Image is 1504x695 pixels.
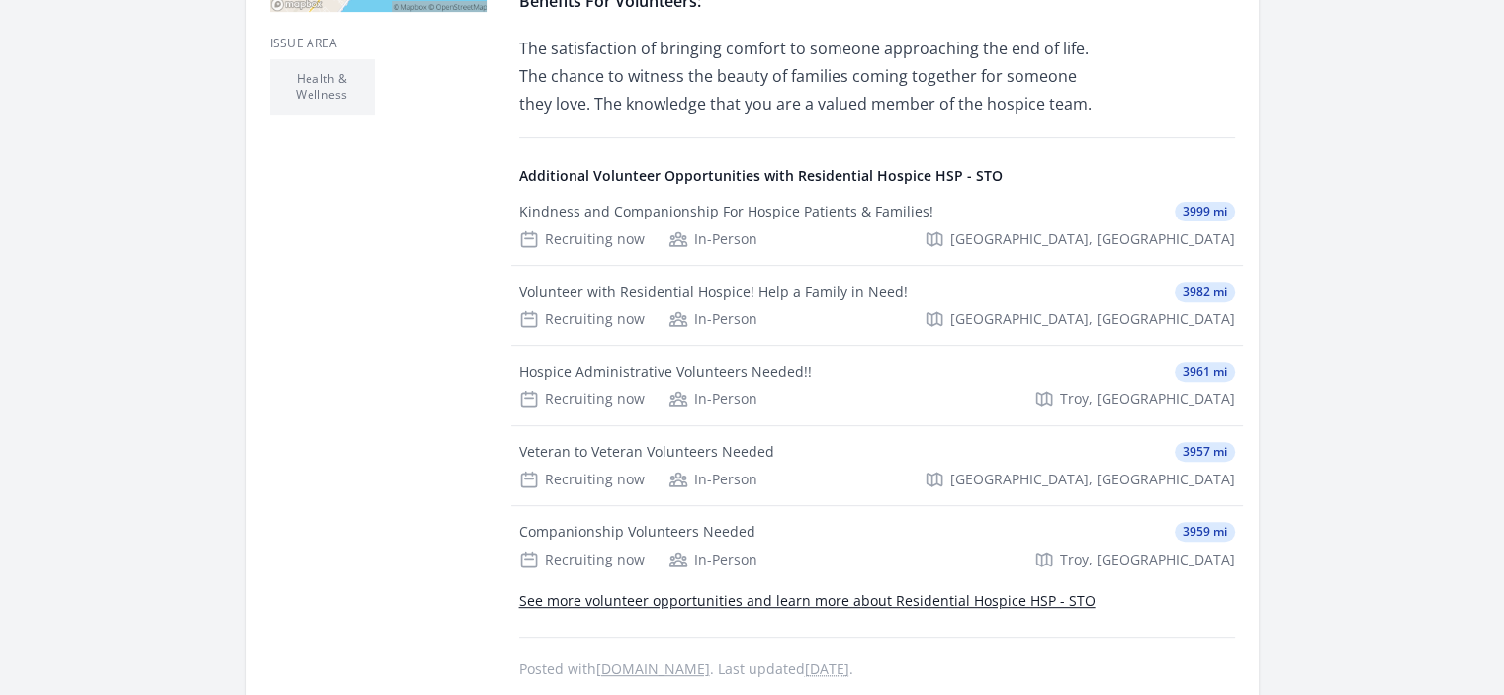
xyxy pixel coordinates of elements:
[519,661,1235,677] p: Posted with . Last updated .
[270,36,487,51] h3: Issue area
[511,186,1243,265] a: Kindness and Companionship For Hospice Patients & Families! 3999 mi Recruiting now In-Person [GEO...
[950,309,1235,329] span: [GEOGRAPHIC_DATA], [GEOGRAPHIC_DATA]
[519,550,645,569] div: Recruiting now
[519,522,755,542] div: Companionship Volunteers Needed
[519,229,645,249] div: Recruiting now
[519,35,1098,118] p: The satisfaction of bringing comfort to someone approaching the end of life. The chance to witnes...
[511,506,1243,585] a: Companionship Volunteers Needed 3959 mi Recruiting now In-Person Troy, [GEOGRAPHIC_DATA]
[668,229,757,249] div: In-Person
[805,659,849,678] abbr: Tue, Oct 7, 2025 8:43 PM
[668,470,757,489] div: In-Person
[950,470,1235,489] span: [GEOGRAPHIC_DATA], [GEOGRAPHIC_DATA]
[596,659,710,678] a: [DOMAIN_NAME]
[519,591,1096,610] a: See more volunteer opportunities and learn more about Residential Hospice HSP - STO
[1175,442,1235,462] span: 3957 mi
[519,470,645,489] div: Recruiting now
[1175,202,1235,221] span: 3999 mi
[519,309,645,329] div: Recruiting now
[519,362,812,382] div: Hospice Administrative Volunteers Needed!!
[1175,362,1235,382] span: 3961 mi
[668,309,757,329] div: In-Person
[519,282,908,302] div: Volunteer with Residential Hospice! Help a Family in Need!
[511,346,1243,425] a: Hospice Administrative Volunteers Needed!! 3961 mi Recruiting now In-Person Troy, [GEOGRAPHIC_DATA]
[1175,282,1235,302] span: 3982 mi
[950,229,1235,249] span: [GEOGRAPHIC_DATA], [GEOGRAPHIC_DATA]
[1060,550,1235,569] span: Troy, [GEOGRAPHIC_DATA]
[668,390,757,409] div: In-Person
[519,390,645,409] div: Recruiting now
[1175,522,1235,542] span: 3959 mi
[668,550,757,569] div: In-Person
[1060,390,1235,409] span: Troy, [GEOGRAPHIC_DATA]
[519,166,1235,186] h4: Additional Volunteer Opportunities with Residential Hospice HSP - STO
[511,426,1243,505] a: Veteran to Veteran Volunteers Needed 3957 mi Recruiting now In-Person [GEOGRAPHIC_DATA], [GEOGRAP...
[519,202,933,221] div: Kindness and Companionship For Hospice Patients & Families!
[519,442,774,462] div: Veteran to Veteran Volunteers Needed
[511,266,1243,345] a: Volunteer with Residential Hospice! Help a Family in Need! 3982 mi Recruiting now In-Person [GEOG...
[270,59,375,115] li: Health & Wellness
